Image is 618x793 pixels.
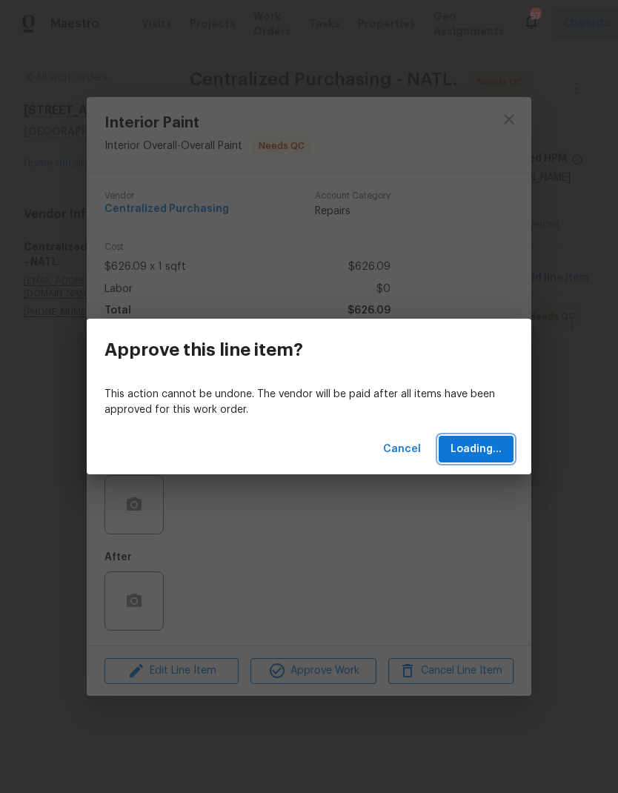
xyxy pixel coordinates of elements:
span: Loading... [451,440,502,459]
span: Cancel [383,440,421,459]
p: This action cannot be undone. The vendor will be paid after all items have been approved for this... [104,387,514,418]
button: Cancel [377,436,427,463]
h3: Approve this line item? [104,339,303,360]
button: Loading... [439,436,514,463]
